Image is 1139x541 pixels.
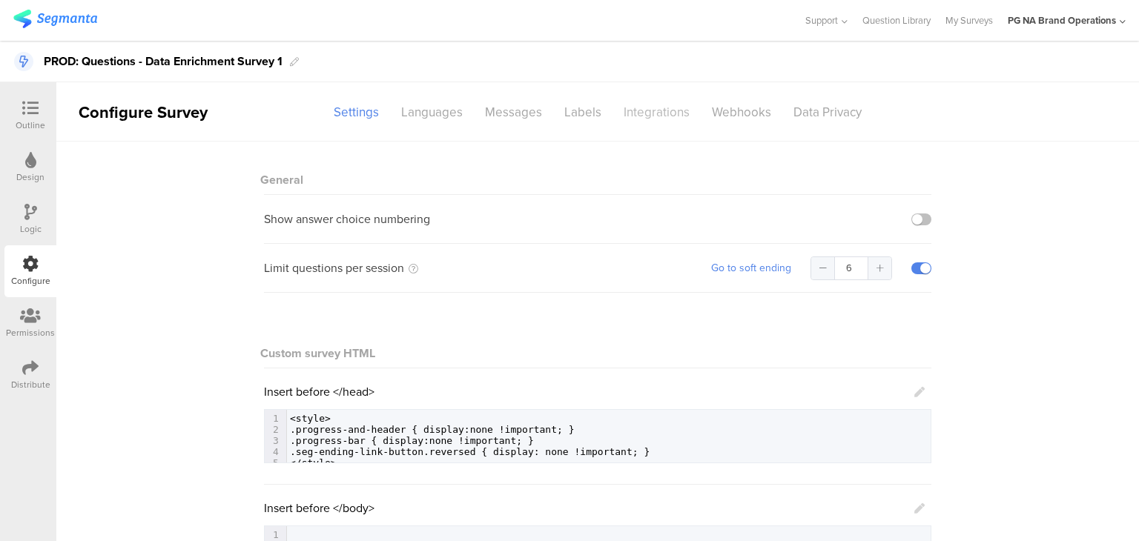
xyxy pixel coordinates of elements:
div: Configure Survey [56,100,227,125]
span: .progress-and-header { display:none !important; } [290,424,575,435]
div: Distribute [11,378,50,391]
div: 1 [265,413,285,424]
div: Settings [323,99,390,125]
div: 4 [265,446,285,457]
div: Show answer choice numbering [264,211,430,227]
div: Custom survey HTML [264,345,931,362]
div: Webhooks [701,99,782,125]
div: Logic [20,222,42,236]
div: PROD: Questions - Data Enrichment Survey 1 [44,50,283,73]
div: Data Privacy [782,99,873,125]
div: 2 [265,424,285,435]
div: Languages [390,99,474,125]
div: Messages [474,99,553,125]
div: 3 [265,435,285,446]
div: Outline [16,119,45,132]
img: segmanta logo [13,10,97,28]
div: Design [16,170,44,184]
div: Permissions [6,326,55,339]
span: Insert before </body> [264,499,374,517]
div: Labels [553,99,613,125]
span: <style> [290,413,331,424]
div: PG NA Brand Operations [1008,13,1116,27]
span: Insert before </head> [264,383,374,400]
span: .progress-bar { display:none !important; } [290,435,534,446]
a: Go to soft ending [711,260,791,276]
div: 5 [265,457,285,468]
span: Limit questions per session [264,260,404,276]
span: .seg-ending-link-button.reversed { display: none !important; } [290,446,650,457]
div: 1 [265,529,285,540]
div: Integrations [613,99,701,125]
div: Configure [11,274,50,288]
span: </style> [290,457,337,468]
div: General [264,156,931,195]
i: This is a Data Enrichment Survey. [14,52,33,71]
span: Support [805,13,838,27]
